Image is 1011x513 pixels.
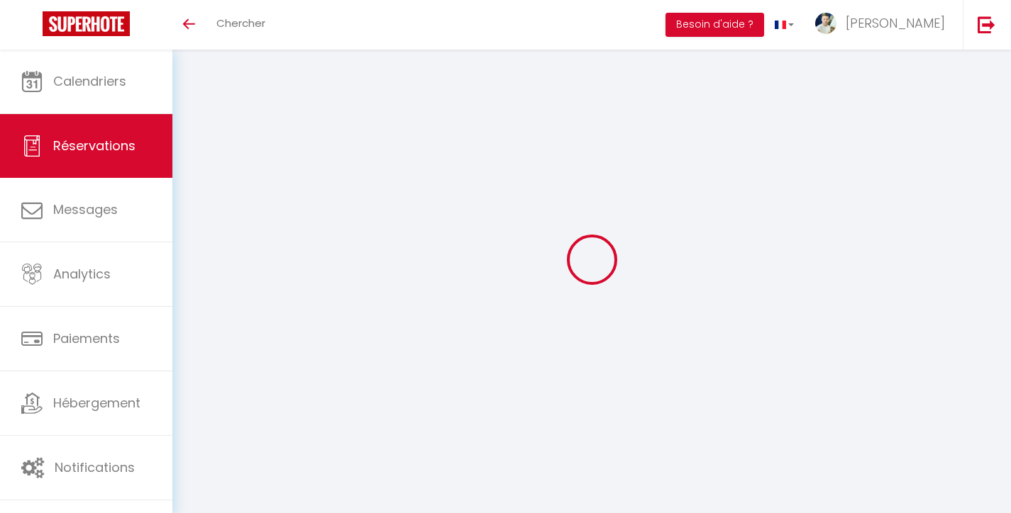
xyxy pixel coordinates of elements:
span: Réservations [53,137,136,154]
img: ... [815,13,836,34]
img: Super Booking [43,11,130,36]
span: Paiements [53,329,120,347]
span: Chercher [216,16,265,30]
span: Messages [53,201,118,218]
span: Calendriers [53,72,126,90]
img: logout [978,16,995,33]
span: [PERSON_NAME] [846,14,945,32]
span: Notifications [55,458,135,476]
span: Hébergement [53,394,140,412]
span: Analytics [53,265,111,283]
button: Besoin d'aide ? [665,13,764,37]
